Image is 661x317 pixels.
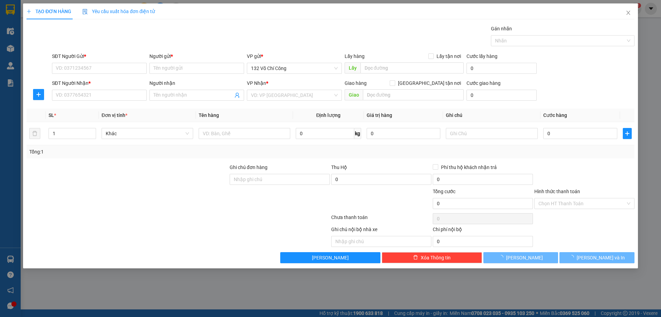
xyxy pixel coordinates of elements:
label: Gán nhãn [491,26,512,31]
label: Ghi chú đơn hàng [230,165,267,170]
input: Dọc đường [360,62,464,73]
div: SĐT Người Nhận [52,79,147,87]
div: Tổng: 1 [29,148,255,156]
button: plus [33,89,44,100]
label: Hình thức thanh toán [534,189,580,194]
img: icon [82,9,88,14]
span: Yêu cầu xuất hóa đơn điện tử [82,9,155,14]
span: Giao [345,89,363,100]
span: [PERSON_NAME] [312,254,349,261]
input: Ghi chú đơn hàng [230,174,330,185]
input: Ghi Chú [446,128,538,139]
span: loading [499,255,506,260]
span: Đơn vị tính [102,112,127,118]
input: VD: Bàn, Ghế [199,128,290,139]
input: Dọc đường [363,89,464,100]
span: VP Nhận [247,80,266,86]
span: Cước hàng [543,112,567,118]
span: Giao hàng [345,80,367,86]
span: [PERSON_NAME] [506,254,543,261]
button: [PERSON_NAME] [483,252,558,263]
span: Tổng cước [433,189,455,194]
span: Xóa Thông tin [421,254,451,261]
button: [PERSON_NAME] và In [560,252,634,263]
span: Khác [106,128,189,139]
div: Chi phí nội bộ [433,226,533,236]
span: loading [569,255,577,260]
button: deleteXóa Thông tin [382,252,482,263]
span: Giá trị hàng [367,112,392,118]
div: Người nhận [149,79,244,87]
th: Ghi chú [443,109,541,122]
span: Tên hàng [199,112,219,118]
span: plus [623,131,631,136]
span: kg [354,128,361,139]
div: Chưa thanh toán [330,214,432,226]
span: Lấy tận nơi [434,52,464,60]
button: [PERSON_NAME] [281,252,381,263]
button: plus [623,128,632,139]
span: Định lượng [316,112,341,118]
input: Cước giao hàng [466,90,537,101]
div: Người gửi [149,52,244,60]
span: 132 Võ Chí Công [251,63,338,73]
button: Close [619,3,638,23]
div: VP gửi [247,52,342,60]
span: plus [33,92,44,97]
span: TẠO ĐƠN HÀNG [27,9,71,14]
label: Cước giao hàng [466,80,501,86]
span: SL [49,112,54,118]
span: user-add [235,92,240,98]
span: Lấy [345,62,360,73]
input: Cước lấy hàng [466,63,537,74]
button: delete [29,128,40,139]
span: Thu Hộ [331,165,347,170]
label: Cước lấy hàng [466,53,497,59]
div: Ghi chú nội bộ nhà xe [331,226,431,236]
span: [PERSON_NAME] và In [577,254,625,261]
span: plus [27,9,31,14]
span: [GEOGRAPHIC_DATA] tận nơi [395,79,464,87]
span: Phí thu hộ khách nhận trả [438,164,500,171]
div: SĐT Người Gửi [52,52,147,60]
span: close [626,10,631,16]
input: 0 [367,128,441,139]
input: Nhập ghi chú [331,236,431,247]
span: delete [413,255,418,260]
span: Lấy hàng [345,53,365,59]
